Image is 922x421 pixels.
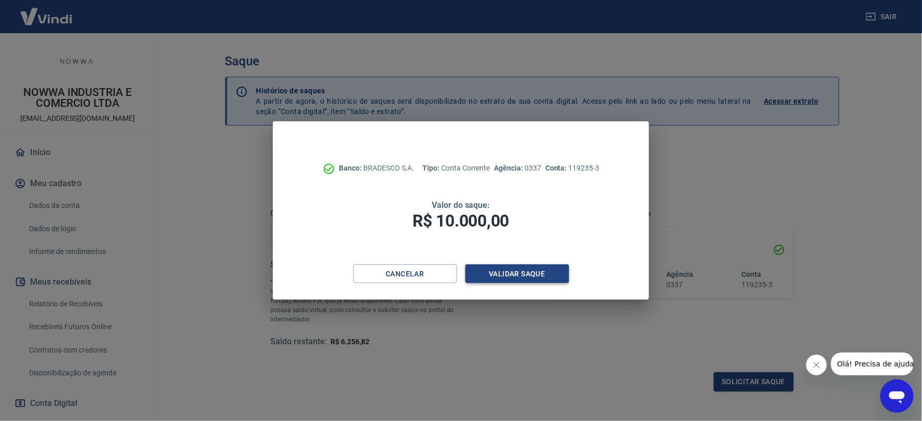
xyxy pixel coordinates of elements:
[432,200,490,210] span: Valor do saque:
[465,264,569,284] button: Validar saque
[494,164,525,172] span: Agência:
[412,211,509,231] span: R$ 10.000,00
[423,164,442,172] span: Tipo:
[545,164,569,172] span: Conta:
[353,264,457,284] button: Cancelar
[494,163,541,174] p: 0337
[423,163,490,174] p: Conta Corrente
[545,163,599,174] p: 119235-3
[339,163,415,174] p: BRADESCO S.A.
[6,7,87,16] span: Olá! Precisa de ajuda?
[880,380,914,413] iframe: Botão para abrir a janela de mensagens
[339,164,364,172] span: Banco:
[831,353,914,375] iframe: Mensagem da empresa
[806,355,827,375] iframe: Fechar mensagem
